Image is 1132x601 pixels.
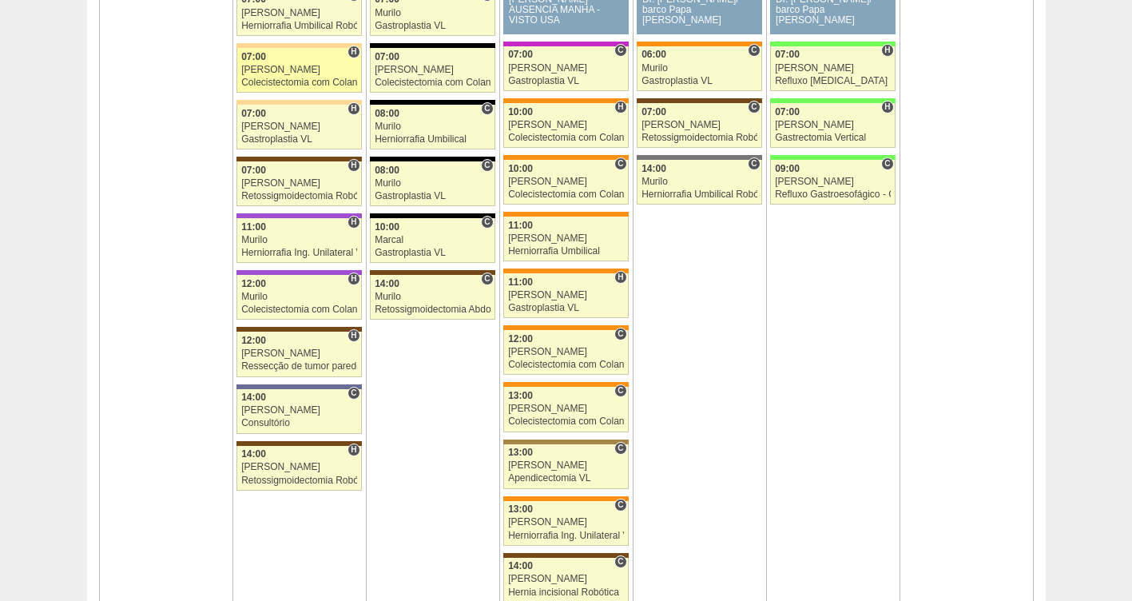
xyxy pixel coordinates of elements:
a: 11:00 [PERSON_NAME] Herniorrafia Umbilical [503,217,628,261]
div: [PERSON_NAME] [775,120,891,130]
div: Key: Brasil [770,42,895,46]
div: Key: Santa Joana [637,98,761,103]
div: Colecistectomia com Colangiografia VL [508,360,624,370]
a: H 12:00 [PERSON_NAME] Ressecção de tumor parede abdominal pélvica [236,332,361,376]
span: 10:00 [375,221,399,233]
div: Key: Santa Joana [236,441,361,446]
a: C 13:00 [PERSON_NAME] Apendicectomia VL [503,444,628,489]
div: [PERSON_NAME] [775,177,891,187]
span: Consultório [614,384,626,397]
div: Gastroplastia VL [375,21,491,31]
span: 13:00 [508,503,533,515]
div: [PERSON_NAME] [775,63,891,74]
div: Herniorrafia Umbilical [508,246,624,257]
div: Murilo [241,292,357,302]
div: [PERSON_NAME] [241,178,357,189]
span: Consultório [614,555,626,568]
span: 07:00 [241,108,266,119]
span: Consultório [481,216,493,229]
a: H 14:00 [PERSON_NAME] Retossigmoidectomia Robótica [236,446,361,491]
span: 07:00 [375,51,399,62]
span: 13:00 [508,390,533,401]
a: C 08:00 Murilo Gastroplastia VL [370,161,495,206]
a: H 12:00 Murilo Colecistectomia com Colangiografia VL [236,275,361,320]
span: Consultório [614,328,626,340]
span: Hospital [348,159,359,172]
div: Retossigmoidectomia Robótica [241,191,357,201]
div: Colecistectomia com Colangiografia VL [508,416,624,427]
span: 14:00 [241,392,266,403]
span: 14:00 [375,278,399,289]
a: H 07:00 [PERSON_NAME] Refluxo [MEDICAL_DATA] esofágico Robótico [770,46,895,91]
div: Refluxo Gastroesofágico - Cirurgia VL [775,189,891,200]
div: Herniorrafia Umbilical Robótica [641,189,757,200]
span: Hospital [614,101,626,113]
div: Key: Santa Joana [503,553,628,558]
span: 12:00 [508,333,533,344]
div: Colecistectomia com Colangiografia VL [508,189,624,200]
span: 12:00 [241,278,266,289]
div: Herniorrafia Ing. Unilateral VL [241,248,357,258]
span: 11:00 [241,221,266,233]
div: Key: São Luiz - SCS [503,155,628,160]
div: Murilo [375,178,491,189]
div: [PERSON_NAME] [508,404,624,414]
span: Consultório [614,157,626,170]
span: Hospital [348,273,359,285]
a: C 06:00 Murilo Gastroplastia VL [637,46,761,91]
span: Consultório [614,499,626,511]
div: Marcal [375,235,491,245]
div: Colecistectomia com Colangiografia VL [375,78,491,88]
div: Herniorrafia Umbilical Robótica [241,21,357,31]
span: 11:00 [508,220,533,231]
span: Hospital [348,329,359,342]
div: Consultório [241,418,357,428]
span: 09:00 [775,163,800,174]
span: Consultório [481,273,493,285]
span: 10:00 [508,106,533,117]
a: H 07:00 [PERSON_NAME] Retossigmoidectomia Robótica [236,161,361,206]
span: 14:00 [508,560,533,571]
span: Hospital [348,102,359,115]
a: C 14:00 [PERSON_NAME] Consultório [236,389,361,434]
div: [PERSON_NAME] [508,233,624,244]
a: H 07:00 [PERSON_NAME] Colecistectomia com Colangiografia VL [236,48,361,93]
div: Key: Bartira [236,100,361,105]
div: Key: Santa Joana [236,157,361,161]
div: Colecistectomia com Colangiografia VL [508,133,624,143]
div: [PERSON_NAME] [508,517,624,527]
a: C 13:00 [PERSON_NAME] Herniorrafia Ing. Unilateral VL [503,501,628,546]
span: Hospital [881,44,893,57]
div: [PERSON_NAME] [241,405,357,416]
span: 06:00 [641,49,666,60]
div: Gastrectomia Vertical [775,133,891,143]
a: C 07:00 [PERSON_NAME] Gastroplastia VL [503,46,628,91]
span: Consultório [348,387,359,400]
a: H 10:00 [PERSON_NAME] Colecistectomia com Colangiografia VL [503,103,628,148]
div: Gastroplastia VL [375,191,491,201]
span: Consultório [748,157,760,170]
a: 07:00 [PERSON_NAME] Colecistectomia com Colangiografia VL [370,48,495,93]
div: Key: Oswaldo Cruz Paulista [503,440,628,444]
a: C 09:00 [PERSON_NAME] Refluxo Gastroesofágico - Cirurgia VL [770,160,895,205]
span: Hospital [614,271,626,284]
div: Key: São Luiz - SCS [637,42,761,46]
div: Key: Bartira [236,43,361,48]
span: Consultório [748,101,760,113]
span: 08:00 [375,165,399,176]
div: [PERSON_NAME] [375,65,491,75]
a: C 12:00 [PERSON_NAME] Colecistectomia com Colangiografia VL [503,330,628,375]
div: Key: IFOR [236,270,361,275]
span: 07:00 [775,106,800,117]
a: H 11:00 [PERSON_NAME] Gastroplastia VL [503,273,628,318]
span: Consultório [481,159,493,172]
span: Consultório [481,102,493,115]
div: [PERSON_NAME] [241,462,357,472]
div: [PERSON_NAME] [641,120,757,130]
div: Retossigmoidectomia Robótica [241,476,357,486]
span: Consultório [881,157,893,170]
div: Key: Santa Joana [370,270,495,275]
div: Key: Blanc [370,213,495,218]
div: [PERSON_NAME] [508,347,624,357]
div: Key: São Luiz - SCS [503,269,628,273]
